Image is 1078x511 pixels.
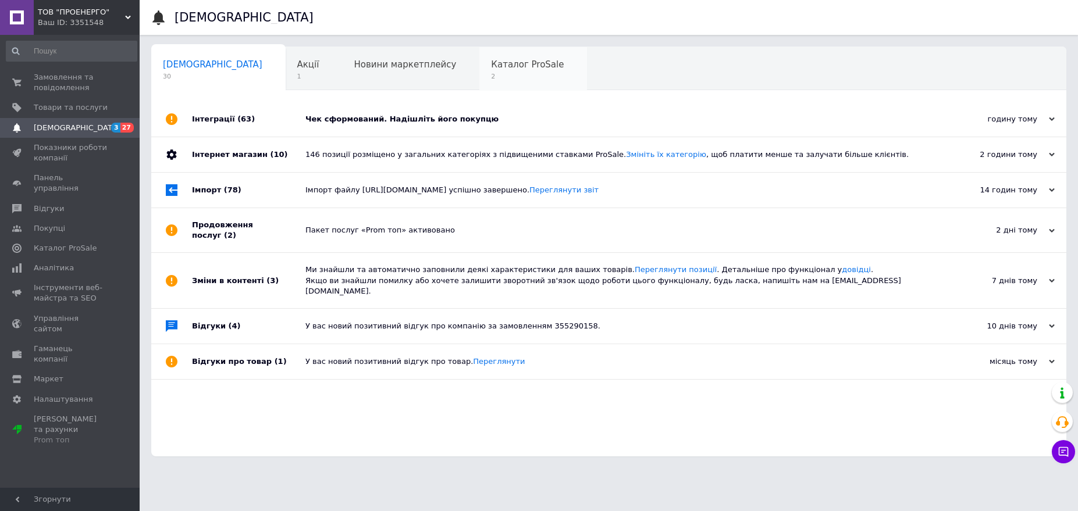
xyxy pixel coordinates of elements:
[1052,440,1075,463] button: Чат з покупцем
[34,374,63,384] span: Маркет
[34,313,108,334] span: Управління сайтом
[6,41,137,62] input: Пошук
[938,321,1055,331] div: 10 днів тому
[305,225,938,235] div: Пакет послуг «Prom топ» активовано
[34,203,64,214] span: Відгуки
[38,7,125,17] span: ТОВ "ПРОЕНЕРГО"
[34,102,108,113] span: Товари та послуги
[305,114,938,124] div: Чек сформований. Надішліть його покупцю
[491,59,564,70] span: Каталог ProSale
[34,142,108,163] span: Показники роботи компанії
[192,173,305,208] div: Імпорт
[224,185,241,194] span: (78)
[34,263,74,273] span: Аналітика
[938,356,1055,367] div: місяць тому
[305,356,938,367] div: У вас новий позитивний відгук про товар.
[38,17,140,28] div: Ваш ID: 3351548
[938,185,1055,195] div: 14 годин тому
[163,59,262,70] span: [DEMOGRAPHIC_DATA]
[305,321,938,331] div: У вас новий позитивний відгук про компанію за замовленням 355290158.
[34,72,108,93] span: Замовлення та повідомлення
[192,253,305,308] div: Зміни в контенті
[34,283,108,303] span: Інструменти веб-майстра та SEO
[275,357,287,366] span: (1)
[192,137,305,172] div: Інтернет магазин
[192,309,305,344] div: Відгуки
[938,149,1055,160] div: 2 години тому
[297,72,319,81] span: 1
[266,276,279,285] span: (3)
[305,265,938,296] div: Ми знайшли та автоматично заповнили деякі характеристики для ваших товарів. . Детальніше про функ...
[34,173,108,194] span: Панель управління
[237,115,255,123] span: (63)
[34,394,93,405] span: Налаштування
[34,344,108,365] span: Гаманець компанії
[354,59,456,70] span: Новини маркетплейсу
[473,357,525,366] a: Переглянути
[163,72,262,81] span: 30
[175,10,314,24] h1: [DEMOGRAPHIC_DATA]
[34,223,65,234] span: Покупці
[842,265,871,274] a: довідці
[305,185,938,195] div: Імпорт файлу [URL][DOMAIN_NAME] успішно завершено.
[224,231,236,240] span: (2)
[635,265,717,274] a: Переглянути позиції
[192,208,305,252] div: Продовження послуг
[297,59,319,70] span: Акції
[120,123,134,133] span: 27
[34,123,120,133] span: [DEMOGRAPHIC_DATA]
[938,225,1055,235] div: 2 дні тому
[938,276,1055,286] div: 7 днів тому
[938,114,1055,124] div: годину тому
[270,150,287,159] span: (10)
[305,149,938,160] div: 146 позиції розміщено у загальних категоріях з підвищеними ставками ProSale. , щоб платити менше ...
[111,123,120,133] span: 3
[192,102,305,137] div: Інтеграції
[34,243,97,253] span: Каталог ProSale
[192,344,305,379] div: Відгуки про товар
[229,321,241,330] span: (4)
[34,435,108,445] div: Prom топ
[34,414,108,446] span: [PERSON_NAME] та рахунки
[529,185,599,194] a: Переглянути звіт
[626,150,706,159] a: Змініть їх категорію
[491,72,564,81] span: 2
